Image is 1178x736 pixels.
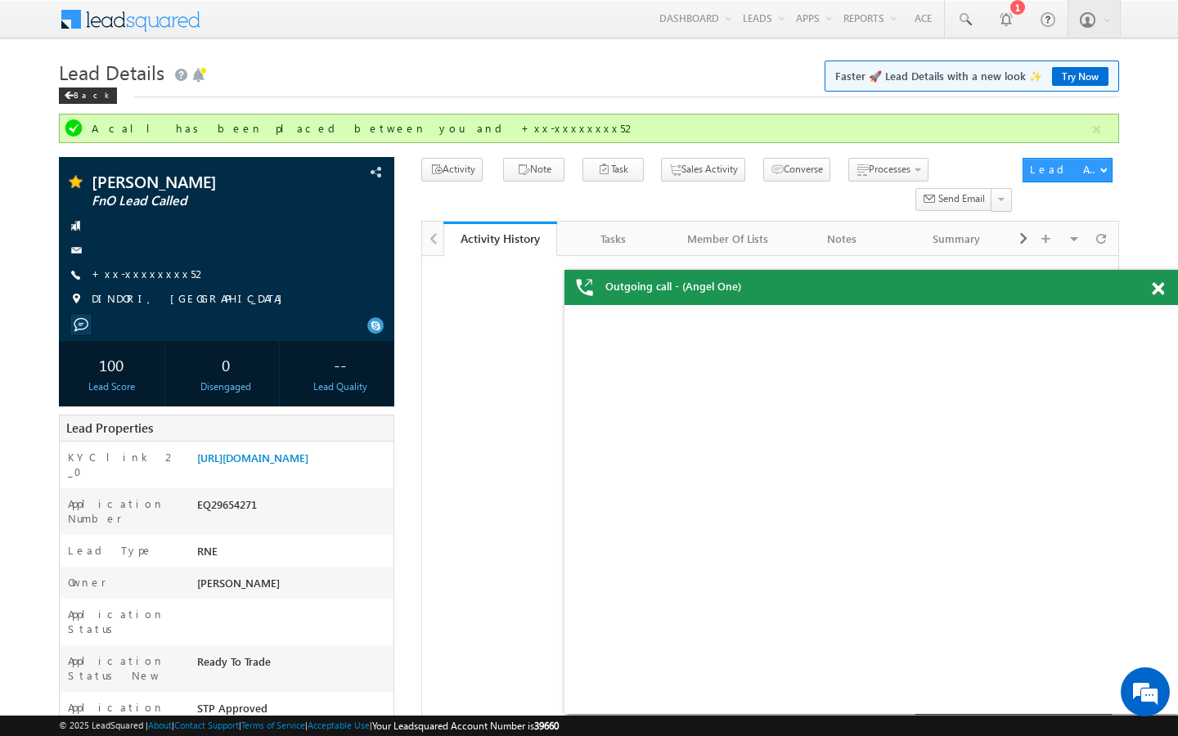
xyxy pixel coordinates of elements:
button: Lead Actions [1023,158,1113,182]
div: 0 [178,349,275,379]
a: Tasks [557,222,672,256]
a: About [148,720,172,730]
label: Owner [68,575,106,590]
span: Lead Details [59,59,164,85]
label: Application Status [68,607,181,636]
span: DINDORI, [GEOGRAPHIC_DATA] [92,291,290,307]
a: Contact Support [174,720,239,730]
button: Send Email [915,188,992,212]
a: Notes [785,222,900,256]
a: Try Now [1052,67,1108,86]
button: Activity [421,158,483,182]
a: Summary [900,222,1014,256]
div: Lead Actions [1030,162,1099,177]
label: Lead Type [68,543,153,558]
a: Member Of Lists [672,222,786,256]
span: Faster 🚀 Lead Details with a new look ✨ [835,68,1108,84]
button: Processes [848,158,928,182]
a: +xx-xxxxxxxx52 [92,267,207,280]
span: 39660 [534,720,559,732]
button: Converse [763,158,830,182]
span: Your Leadsquared Account Number is [372,720,559,732]
a: Back [59,87,125,101]
div: Activity History [456,231,546,246]
a: Terms of Service [241,720,305,730]
span: Send Email [938,191,985,206]
a: [URL][DOMAIN_NAME] [197,451,308,464]
div: STP Approved [193,700,393,723]
div: Back [59,88,117,104]
div: Summary [913,229,1000,249]
div: A call has been placed between you and +xx-xxxxxxxx52 [92,121,1090,136]
div: Tasks [570,229,657,249]
span: [PERSON_NAME] [197,576,280,590]
button: Note [503,158,564,182]
span: FnO Lead Called [92,193,299,209]
div: Lead Score [63,379,160,394]
a: Acceptable Use [308,720,370,730]
label: Application Number [68,496,181,526]
a: Activity History [443,222,558,256]
button: Sales Activity [661,158,745,182]
div: 100 [63,349,160,379]
span: Lead Properties [66,420,153,436]
div: Ready To Trade [193,653,393,676]
button: Task [582,158,644,182]
span: © 2025 LeadSquared | | | | | [59,718,559,734]
div: -- [292,349,389,379]
div: Notes [798,229,885,249]
span: Outgoing call - (Angel One) [605,279,741,294]
div: Disengaged [178,379,275,394]
label: KYC link 2_0 [68,450,181,479]
div: Lead Quality [292,379,389,394]
span: Processes [869,163,910,175]
div: RNE [193,543,393,566]
div: Member Of Lists [685,229,771,249]
span: [PERSON_NAME] [92,173,299,190]
div: EQ29654271 [193,496,393,519]
label: Application Status New [68,653,181,683]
